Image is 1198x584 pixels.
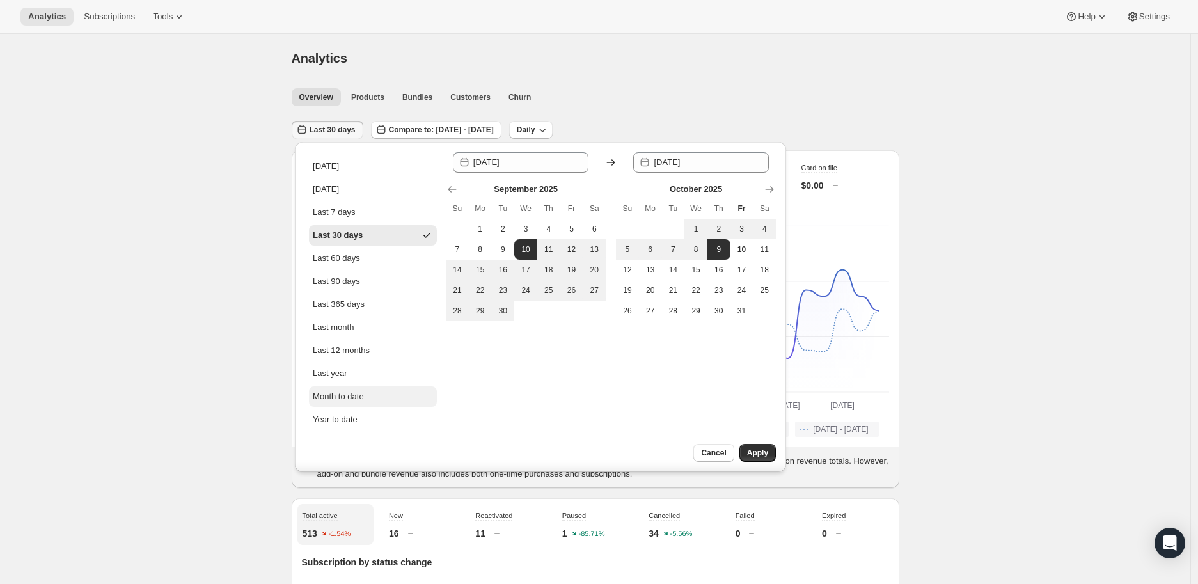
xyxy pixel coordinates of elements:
[509,121,553,139] button: Daily
[644,265,657,275] span: 13
[313,229,363,242] div: Last 30 days
[707,219,730,239] button: Thursday October 2 2025
[775,401,800,410] text: [DATE]
[309,340,437,361] button: Last 12 months
[565,265,578,275] span: 19
[451,203,464,214] span: Su
[469,260,492,280] button: Monday September 15 2025
[514,198,537,219] th: Wednesday
[451,265,464,275] span: 14
[684,301,707,321] button: Wednesday October 29 2025
[690,244,702,255] span: 8
[537,198,560,219] th: Thursday
[469,239,492,260] button: Monday September 8 2025
[795,422,878,437] button: [DATE] - [DATE]
[736,527,741,540] p: 0
[753,198,776,219] th: Saturday
[351,92,384,102] span: Products
[474,244,487,255] span: 8
[451,306,464,316] span: 28
[621,244,634,255] span: 5
[583,219,606,239] button: Saturday September 6 2025
[684,280,707,301] button: Wednesday October 22 2025
[761,180,778,198] button: Show next month, November 2025
[662,260,685,280] button: Tuesday October 14 2025
[707,301,730,321] button: Thursday October 30 2025
[639,260,662,280] button: Monday October 13 2025
[736,512,755,519] span: Failed
[616,239,639,260] button: Sunday October 5 2025
[801,179,824,192] p: $0.00
[649,527,659,540] p: 34
[84,12,135,22] span: Subscriptions
[690,224,702,234] span: 1
[309,386,437,407] button: Month to date
[690,203,702,214] span: We
[621,265,634,275] span: 12
[497,306,510,316] span: 30
[514,260,537,280] button: Wednesday September 17 2025
[517,125,535,135] span: Daily
[497,224,510,234] span: 2
[730,280,753,301] button: Friday October 24 2025
[713,285,725,296] span: 23
[583,260,606,280] button: Saturday September 20 2025
[736,224,748,234] span: 3
[313,321,354,334] div: Last month
[813,424,868,434] span: [DATE] - [DATE]
[402,92,432,102] span: Bundles
[730,198,753,219] th: Friday
[542,285,555,296] span: 25
[469,301,492,321] button: Monday September 29 2025
[474,265,487,275] span: 15
[753,260,776,280] button: Saturday October 18 2025
[736,203,748,214] span: Fr
[302,556,889,569] p: Subscription by status change
[309,294,437,315] button: Last 365 days
[707,260,730,280] button: Thursday October 16 2025
[713,224,725,234] span: 2
[313,298,365,311] div: Last 365 days
[616,280,639,301] button: Sunday October 19 2025
[684,239,707,260] button: Wednesday October 8 2025
[639,280,662,301] button: Monday October 20 2025
[758,265,771,275] span: 18
[537,280,560,301] button: Thursday September 25 2025
[758,285,771,296] span: 25
[565,285,578,296] span: 26
[371,121,501,139] button: Compare to: [DATE] - [DATE]
[475,527,485,540] p: 11
[736,244,748,255] span: 10
[644,203,657,214] span: Mo
[76,8,143,26] button: Subscriptions
[451,285,464,296] span: 21
[713,203,725,214] span: Th
[1119,8,1178,26] button: Settings
[389,125,494,135] span: Compare to: [DATE] - [DATE]
[313,206,356,219] div: Last 7 days
[690,306,702,316] span: 29
[389,527,399,540] p: 16
[713,265,725,275] span: 16
[730,260,753,280] button: Friday October 17 2025
[730,239,753,260] button: Today Friday October 10 2025
[446,260,469,280] button: Sunday September 14 2025
[474,224,487,234] span: 1
[736,265,748,275] span: 17
[497,244,510,255] span: 9
[690,265,702,275] span: 15
[474,285,487,296] span: 22
[537,239,560,260] button: Thursday September 11 2025
[560,239,583,260] button: Friday September 12 2025
[667,244,680,255] span: 7
[469,280,492,301] button: Monday September 22 2025
[713,244,725,255] span: 9
[758,224,771,234] span: 4
[644,285,657,296] span: 20
[1078,12,1095,22] span: Help
[508,92,531,102] span: Churn
[644,306,657,316] span: 27
[578,530,604,538] text: -85.71%
[667,203,680,214] span: Tu
[588,265,601,275] span: 20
